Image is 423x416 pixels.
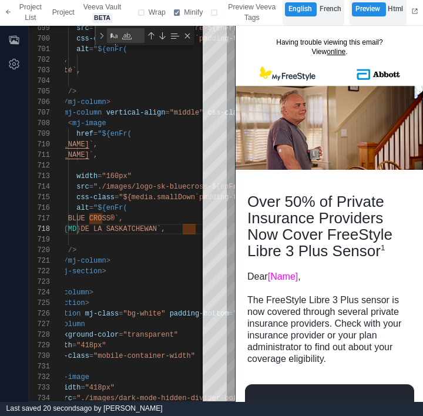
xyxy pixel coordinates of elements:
div: Use Regular Expression (⌥⌘R) [108,42,120,53]
span: "transparent" [123,331,178,339]
span: > [106,98,110,106]
span: Minify [184,8,203,18]
div: 717 [29,213,50,224]
span: css-class [76,193,115,202]
span: "middle" [170,109,204,117]
span: > [89,288,93,297]
span: src [76,183,89,191]
span: "${enFr( [98,130,132,138]
span: width [59,384,80,392]
span: DE LA SASKATCHEWAN`, [80,225,165,233]
span: `SASKATCHEWAN BLUE CROSS®`, [9,214,123,223]
span: "${enFr( [93,204,127,212]
span: mj-column [68,257,106,265]
div: 730 [29,351,50,361]
span: "418px" [85,384,115,392]
span: "160px" [102,172,131,180]
span: /> [68,246,76,254]
span: MD [68,225,76,233]
span: = [89,352,93,360]
div: Match Case (⌥⌘C) [108,30,120,42]
span: = [93,130,98,138]
div: 710 [29,139,50,150]
div: Toggle Replace [96,26,107,45]
span: background-color [51,331,119,339]
span: width [76,172,98,180]
span: mj-section [59,267,102,276]
span: "mobile-container-width" [93,352,195,360]
label: Html [384,2,407,16]
span: mj-image [72,119,106,128]
span: = [72,341,76,350]
span: href [76,130,93,138]
div: 713 [29,171,50,182]
span: = [89,183,93,191]
div: 701 [29,44,50,55]
span: /> [68,88,76,96]
span: css-class [51,352,89,360]
div: 727 [29,319,50,330]
span: mj-image [55,373,89,381]
span: src [59,394,72,402]
div: 705 [29,86,50,97]
span: "./images/dark-mode-hidden-divider-bot.png" [76,394,258,402]
span: padding-bottom [170,310,229,318]
span: vertical-align [106,109,166,117]
span: = [165,109,169,117]
span: mj-column [68,98,106,106]
span: > [102,267,106,276]
div: 709 [29,129,50,139]
span: Veeva Vault [75,2,130,23]
span: > [85,299,89,307]
div: 725 [29,298,50,308]
div: Close (Escape) [183,31,192,41]
div: 706 [29,97,50,108]
div: 721 [29,256,50,266]
span: "418px" [76,341,106,350]
div: 712 [29,160,50,171]
div: 733 [29,383,50,393]
span: "./images/logo-sk-bluecross-${enFr()}.png" [93,183,271,191]
span: < [68,119,72,128]
div: 731 [29,361,50,372]
div: 715 [29,192,50,203]
div: Match Whole Word (⌥⌘W) [121,30,133,42]
div: 707 [29,108,50,118]
div: 702 [29,55,50,65]
span: "${enFr( [93,45,127,53]
div: 703 [29,65,50,76]
div: 718 [29,224,50,234]
span: = [119,331,123,339]
span: "bg-white" [123,310,165,318]
span: Wrap [149,8,166,18]
span: = [89,204,93,212]
span: alt [76,45,89,53]
span: css-class [76,35,115,43]
div: 720 [29,245,50,256]
span: `, [89,140,98,149]
span: alt [76,204,89,212]
span: beta [92,13,113,24]
span: > [106,257,110,265]
div: 729 [29,340,50,351]
span: } [76,225,80,233]
div: 719 [29,234,50,245]
span: mj-class [85,310,119,318]
div: Previous Match (⇧Enter) [146,31,156,41]
div: 734 [29,393,50,404]
span: = [98,172,102,180]
span: `, [89,151,98,159]
div: Next Match (Enter) [157,31,167,41]
div: 714 [29,182,50,192]
div: 724 [29,287,50,298]
label: English [285,2,315,16]
div: 726 [29,308,50,319]
div: 722 [29,266,50,277]
span: = [89,45,93,53]
span: mj-column [64,109,102,117]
